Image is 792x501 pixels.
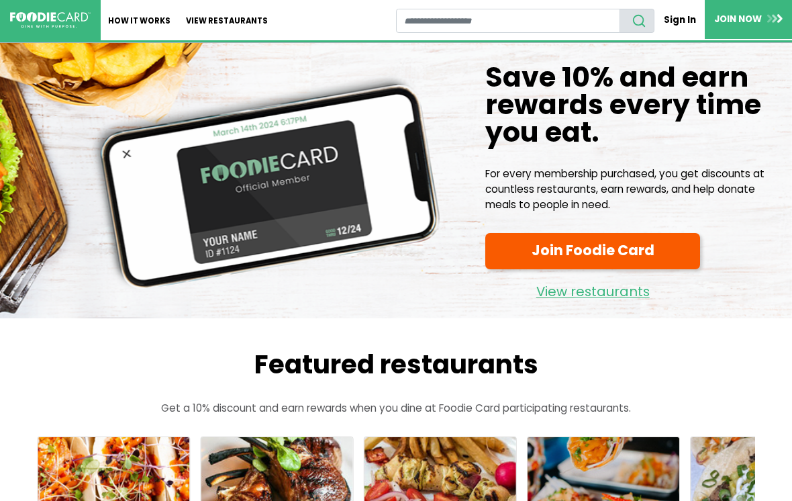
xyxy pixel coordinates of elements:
[10,12,91,28] img: FoodieCard; Eat, Drink, Save, Donate
[485,167,782,212] p: For every membership purchased, you get discounts at countless restaurants, earn rewards, and hel...
[10,349,782,380] h2: Featured restaurants
[485,274,700,303] a: View restaurants
[10,401,782,416] p: Get a 10% discount and earn rewards when you dine at Foodie Card participating restaurants.
[654,8,705,32] a: Sign In
[485,233,700,269] a: Join Foodie Card
[396,9,621,33] input: restaurant search
[620,9,654,33] button: search
[485,63,782,146] h1: Save 10% and earn rewards every time you eat.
